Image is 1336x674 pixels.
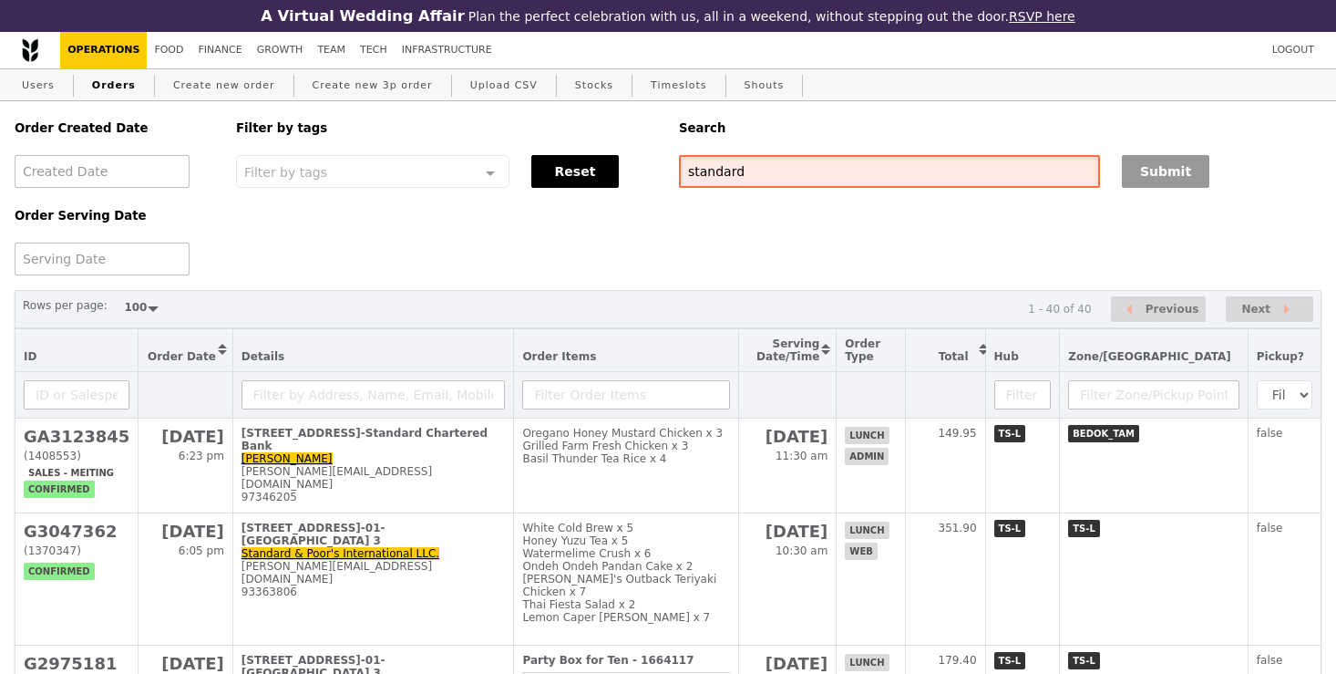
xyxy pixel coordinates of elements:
span: lunch [845,522,889,539]
span: admin [845,448,889,465]
a: Create new order [166,69,283,102]
span: 10:30 am [776,544,827,557]
a: Upload CSV [463,69,545,102]
a: Tech [353,32,395,68]
div: [PERSON_NAME][EMAIL_ADDRESS][DOMAIN_NAME] [242,465,506,491]
h2: G2975181 [24,654,129,673]
div: [STREET_ADDRESS]-01-[GEOGRAPHIC_DATA] 3 [242,522,506,547]
span: BEDOK_TAM [1068,425,1139,442]
button: Previous [1111,296,1206,323]
label: Rows per page: [23,296,108,315]
span: confirmed [24,481,95,498]
span: false [1257,427,1283,440]
a: Users [15,69,62,102]
input: Filter Order Items [522,380,730,410]
h2: [DATE] [747,654,827,673]
a: Team [310,32,353,68]
span: false [1257,522,1283,534]
a: Food [147,32,190,68]
span: Pickup? [1257,350,1304,363]
div: Grilled Farm Fresh Chicken x 3 [522,440,730,452]
div: [PERSON_NAME]'s Outback Teriyaki Chicken x 7 [522,573,730,598]
h3: A Virtual Wedding Affair [261,7,464,25]
img: Grain logo [22,38,38,62]
h2: GA3123845 [24,427,129,446]
div: Ondeh Ondeh Pandan Cake x 2 [522,560,730,573]
div: Basil Thunder Tea Rice x 4 [522,452,730,465]
input: Filter Zone/Pickup Point [1068,380,1239,410]
div: [STREET_ADDRESS]-Standard Chartered Bank [242,427,506,452]
a: Infrastructure [395,32,499,68]
h2: [DATE] [147,654,223,673]
span: Previous [1146,298,1199,320]
h5: Order Created Date [15,121,214,135]
span: Order Items [522,350,596,363]
h5: Filter by tags [236,121,657,135]
span: Zone/[GEOGRAPHIC_DATA] [1068,350,1231,363]
h2: [DATE] [147,522,223,541]
h2: G3047362 [24,522,129,541]
div: Thai Fiesta Salad x 2 [522,598,730,611]
input: Search any field [679,155,1100,188]
a: RSVP here [1009,9,1075,24]
span: Order Type [845,337,880,363]
a: Logout [1265,32,1321,68]
div: White Cold Brew x 5 [522,522,730,534]
div: Lemon Caper [PERSON_NAME] x 7 [522,611,730,624]
span: 179.40 [939,654,977,667]
div: (1370347) [24,544,129,557]
span: confirmed [24,563,95,580]
span: 351.90 [939,522,977,534]
span: 6:23 pm [179,450,224,462]
div: 1 - 40 of 40 [1028,303,1091,316]
div: Oregano Honey Mustard Chicken x 3 [522,427,730,440]
span: false [1257,654,1283,667]
span: 11:30 am [776,450,827,462]
a: Operations [60,32,147,68]
div: (1408553) [24,450,129,462]
span: TS-L [994,520,1026,537]
a: Standard & Poor's International LLC. [242,547,439,560]
input: Filter by Address, Name, Email, Mobile [242,380,506,410]
a: Shouts [737,69,792,102]
input: Serving Date [15,243,190,275]
div: Watermelime Crush x 6 [522,547,730,560]
input: Created Date [15,155,190,188]
input: ID or Salesperson name [24,380,129,410]
div: Honey Yuzu Tea x 5 [522,534,730,547]
input: Filter Hub [994,380,1052,410]
div: 97346205 [242,491,506,503]
span: TS-L [994,652,1026,669]
h5: Search [679,121,1321,135]
span: web [845,543,877,560]
h5: Order Serving Date [15,209,214,223]
h2: [DATE] [747,427,827,446]
span: Next [1241,298,1270,320]
a: [PERSON_NAME] [242,452,333,465]
h2: [DATE] [147,427,223,446]
span: lunch [845,427,889,444]
h2: [DATE] [747,522,827,541]
a: Stocks [568,69,621,102]
span: 149.95 [939,427,977,440]
a: Finance [191,32,250,68]
span: Sales - Meiting [24,464,118,482]
span: Details [242,350,284,363]
div: 93363806 [242,586,506,598]
button: Next [1226,296,1313,323]
div: [PERSON_NAME][EMAIL_ADDRESS][DOMAIN_NAME] [242,560,506,586]
button: Reset [531,155,619,188]
span: Hub [994,350,1019,363]
span: ID [24,350,36,363]
a: Create new 3p order [305,69,440,102]
span: TS-L [994,425,1026,442]
span: TS-L [1068,652,1100,669]
div: Plan the perfect celebration with us, all in a weekend, without stepping out the door. [222,7,1113,25]
button: Submit [1122,155,1209,188]
span: lunch [845,654,889,671]
span: 6:05 pm [179,544,224,557]
a: Orders [85,69,143,102]
span: TS-L [1068,520,1100,537]
a: Growth [250,32,311,68]
a: Timeslots [643,69,714,102]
